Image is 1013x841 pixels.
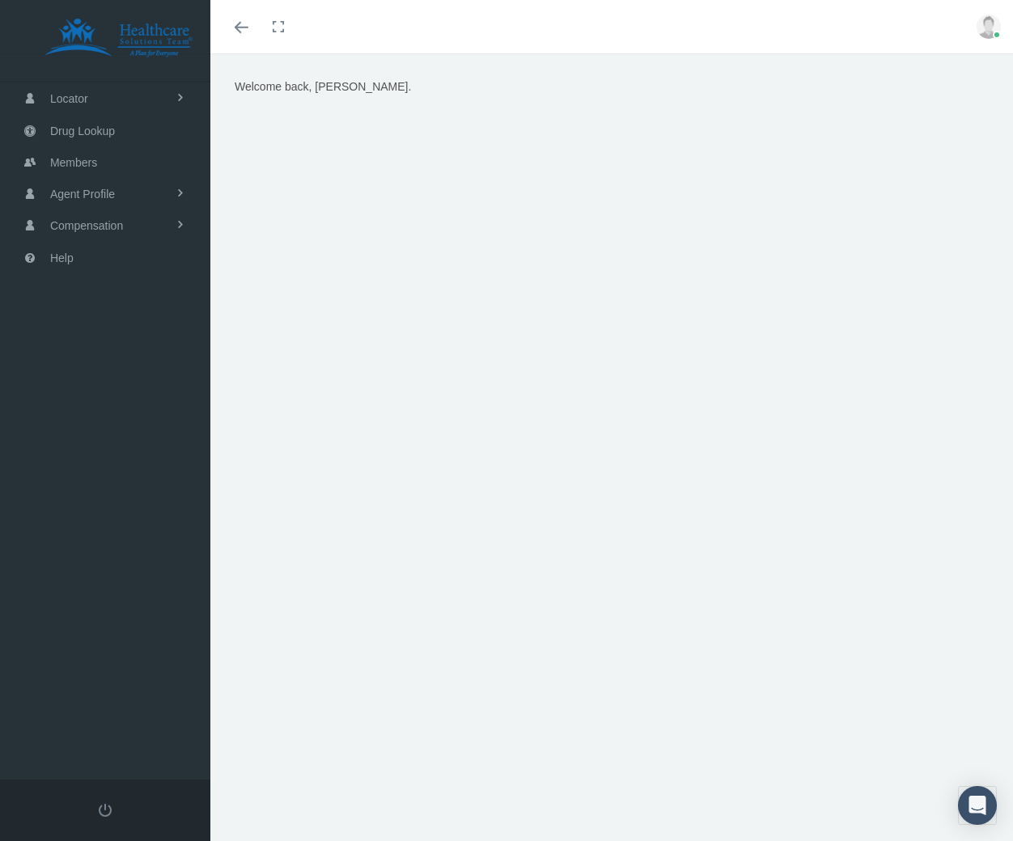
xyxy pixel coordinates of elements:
span: Welcome back, [PERSON_NAME]. [235,80,411,93]
div: Open Intercom Messenger [958,786,997,825]
img: HEALTHCARE SOLUTIONS TEAM, LLC [21,18,215,58]
span: Drug Lookup [50,116,115,146]
span: Agent Profile [50,179,115,209]
img: user-placeholder.jpg [977,15,1001,39]
span: Locator [50,83,88,114]
span: Help [50,243,74,273]
span: Compensation [50,210,123,241]
span: Members [50,147,97,178]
